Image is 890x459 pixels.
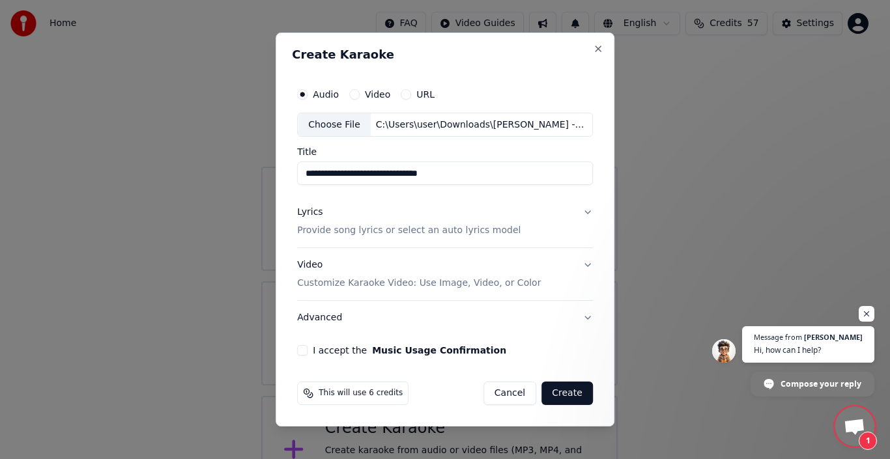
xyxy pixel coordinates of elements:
div: C:\Users\user\Downloads\[PERSON_NAME] - Khumbula.mp3 [371,118,592,132]
div: Choose File [298,113,371,137]
label: I accept the [313,346,506,355]
button: Create [541,382,593,405]
div: Lyrics [297,206,323,219]
p: Customize Karaoke Video: Use Image, Video, or Color [297,277,541,290]
p: Provide song lyrics or select an auto lyrics model [297,225,521,238]
button: Advanced [297,301,593,335]
label: Title [297,148,593,157]
label: Audio [313,90,339,99]
label: URL [416,90,435,99]
span: This will use 6 credits [319,388,403,398]
h2: Create Karaoke [292,49,598,61]
button: LyricsProvide song lyrics or select an auto lyrics model [297,196,593,248]
button: I accept the [372,346,506,355]
div: Video [297,259,541,290]
label: Video [365,90,390,99]
button: VideoCustomize Karaoke Video: Use Image, Video, or Color [297,249,593,301]
button: Cancel [483,382,536,405]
